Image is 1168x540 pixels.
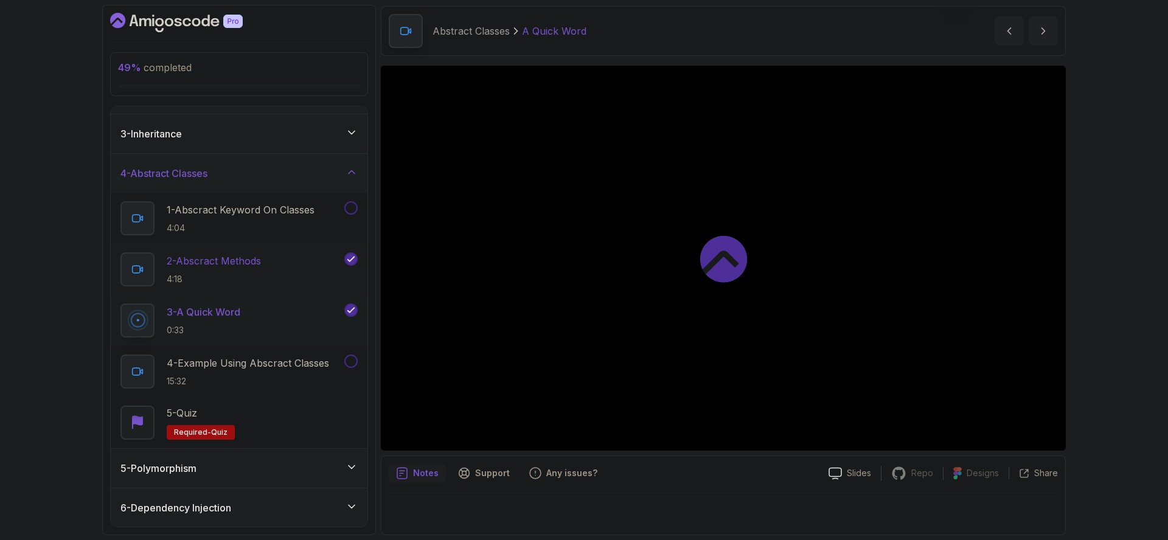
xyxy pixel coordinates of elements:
p: 4:18 [167,273,261,285]
p: 0:33 [167,324,240,336]
p: Abstract Classes [433,24,510,38]
h3: 5 - Polymorphism [120,461,196,476]
a: Slides [819,467,881,480]
p: Any issues? [546,467,597,479]
button: next content [1029,16,1058,46]
button: 2-Abscract Methods4:18 [120,252,358,286]
p: A Quick Word [522,24,586,38]
p: 4 - Example Using Abscract Classes [167,356,329,370]
button: notes button [389,463,446,483]
p: 5 - Quiz [167,406,197,420]
span: completed [118,61,192,74]
a: Dashboard [110,13,271,32]
h3: 6 - Dependency Injection [120,500,231,515]
h3: 4 - Abstract Classes [120,166,207,181]
button: 4-Example Using Abscract Classes15:32 [120,355,358,389]
p: Repo [911,467,933,479]
button: 5-Polymorphism [111,449,367,488]
span: Required- [174,427,211,437]
button: Share [1009,467,1058,479]
p: 15:32 [167,375,329,387]
button: 1-Abscract Keyword On Classes4:04 [120,201,358,235]
p: Notes [413,467,439,479]
p: 3 - A Quick Word [167,305,240,319]
p: 2 - Abscract Methods [167,254,261,268]
button: 3-A Quick Word0:33 [120,303,358,337]
span: 49 % [118,61,141,74]
button: Feedback button [522,463,605,483]
button: 4-Abstract Classes [111,154,367,193]
span: quiz [211,427,228,437]
p: 1 - Abscract Keyword On Classes [167,202,315,217]
button: Support button [451,463,517,483]
p: Slides [847,467,871,479]
p: Designs [967,467,999,479]
p: Support [475,467,510,479]
button: 5-QuizRequired-quiz [120,406,358,440]
h3: 3 - Inheritance [120,126,182,141]
button: 3-Inheritance [111,114,367,153]
p: 4:04 [167,222,315,234]
p: Share [1034,467,1058,479]
button: 6-Dependency Injection [111,488,367,527]
button: previous content [995,16,1024,46]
